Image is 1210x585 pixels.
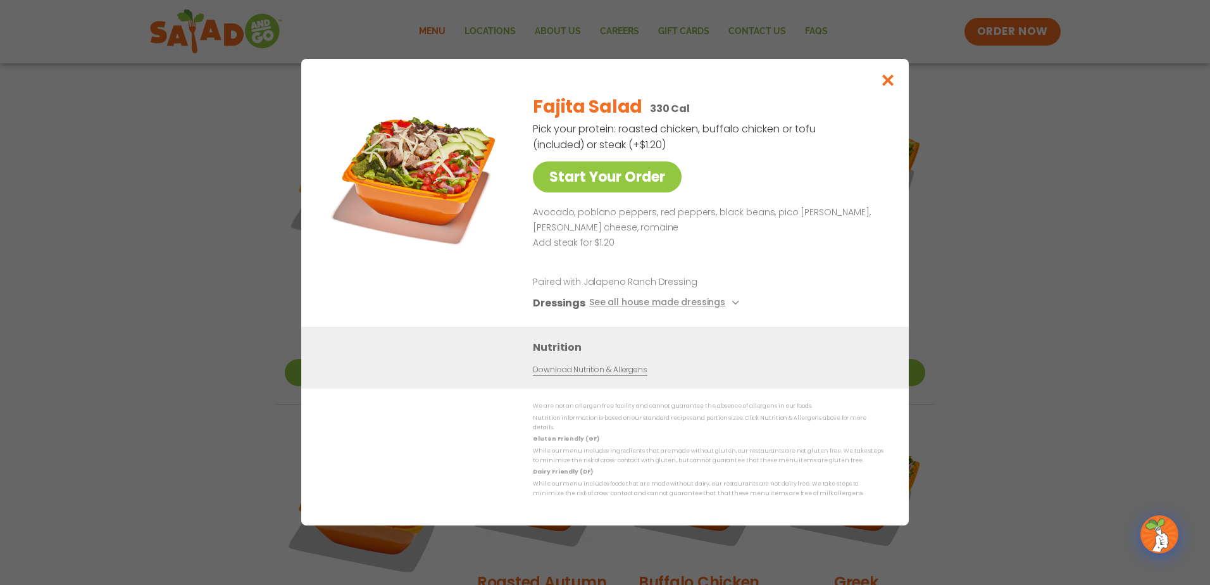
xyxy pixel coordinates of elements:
[533,479,883,499] p: While our menu includes foods that are made without dairy, our restaurants are not dairy free. We...
[533,446,883,466] p: While our menu includes ingredients that are made without gluten, our restaurants are not gluten ...
[533,469,592,476] strong: Dairy Friendly (DF)
[533,402,883,412] p: We are not an allergen free facility and cannot guarantee the absence of allergens in our foods.
[1142,517,1177,552] img: wpChatIcon
[868,59,909,101] button: Close modal
[533,236,878,251] p: Add steak for $1.20
[533,276,767,289] p: Paired with Jalapeno Ranch Dressing
[533,161,682,192] a: Start Your Order
[533,121,818,153] p: Pick your protein: roasted chicken, buffalo chicken or tofu (included) or steak (+$1.20)
[533,340,890,356] h3: Nutrition
[533,94,642,120] h2: Fajita Salad
[533,413,883,433] p: Nutrition information is based on our standard recipes and portion sizes. Click Nutrition & Aller...
[533,365,647,377] a: Download Nutrition & Allergens
[650,101,690,116] p: 330 Cal
[533,436,599,443] strong: Gluten Friendly (GF)
[533,296,585,311] h3: Dressings
[589,296,743,311] button: See all house made dressings
[330,84,507,261] img: Featured product photo for Fajita Salad
[533,205,878,236] p: Avocado, poblano peppers, red peppers, black beans, pico [PERSON_NAME], [PERSON_NAME] cheese, rom...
